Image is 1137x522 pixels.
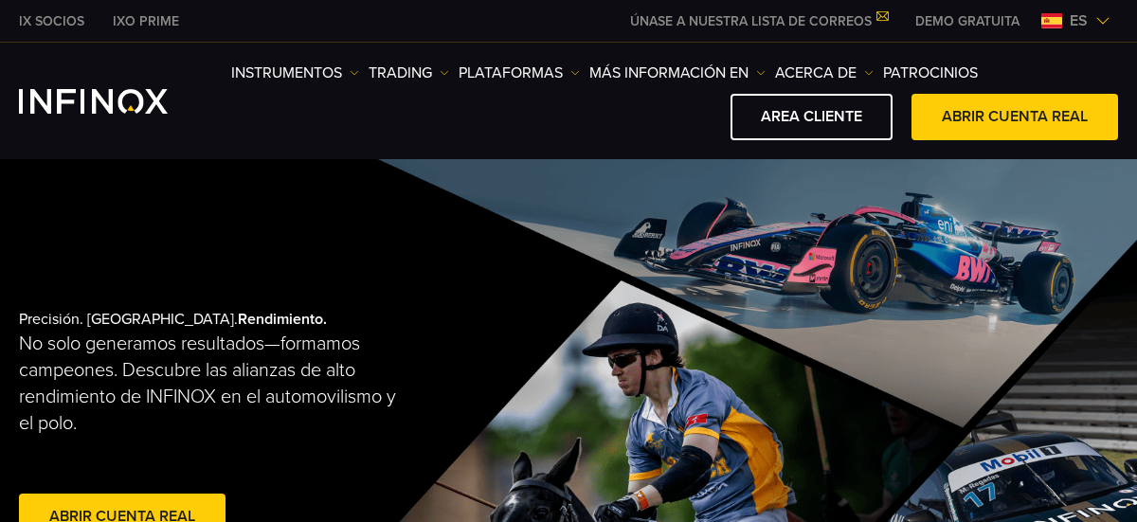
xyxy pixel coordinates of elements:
a: Más información en [589,62,766,84]
p: No solo generamos resultados—formamos campeones. Descubre las alianzas de alto rendimiento de INF... [19,331,415,437]
span: es [1062,9,1095,32]
a: TRADING [369,62,449,84]
a: ACERCA DE [775,62,874,84]
a: INFINOX MENU [901,11,1034,31]
a: PLATAFORMAS [459,62,580,84]
a: INFINOX [5,11,99,31]
a: INFINOX [99,11,193,31]
strong: Rendimiento. [238,310,327,329]
a: ÚNASE A NUESTRA LISTA DE CORREOS [616,13,901,29]
a: INFINOX Logo [19,89,212,114]
a: AREA CLIENTE [731,94,893,140]
a: Patrocinios [883,62,978,84]
a: Instrumentos [231,62,359,84]
a: ABRIR CUENTA REAL [911,94,1118,140]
